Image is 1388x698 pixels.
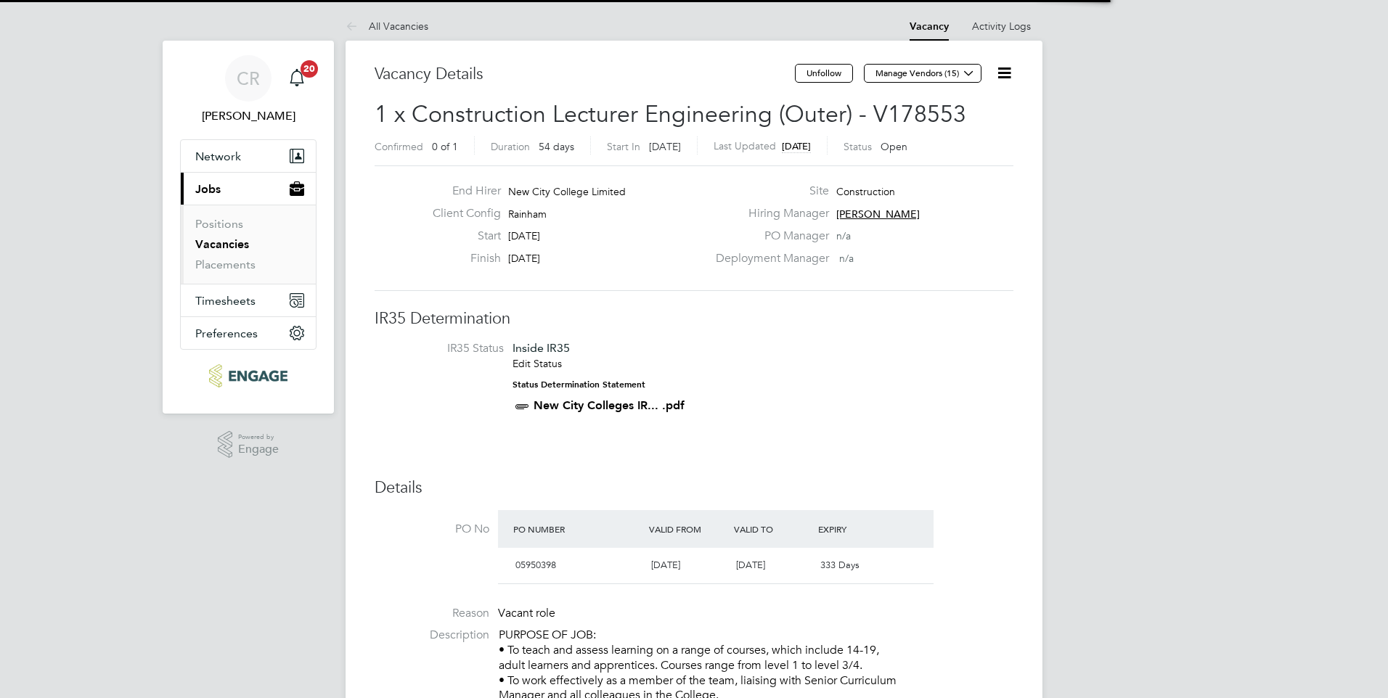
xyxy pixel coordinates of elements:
[707,184,829,199] label: Site
[972,20,1031,33] a: Activity Logs
[707,251,829,266] label: Deployment Manager
[238,431,279,443] span: Powered by
[375,64,795,85] h3: Vacancy Details
[180,364,317,387] a: Go to home page
[181,140,316,172] button: Network
[844,140,872,153] label: Status
[795,64,853,83] button: Unfollow
[508,185,626,198] span: New City College Limited
[515,559,556,571] span: 05950398
[432,140,458,153] span: 0 of 1
[195,182,221,196] span: Jobs
[209,364,287,387] img: ncclondon-logo-retina.png
[282,55,311,102] a: 20
[195,217,243,231] a: Positions
[375,606,489,621] label: Reason
[163,41,334,414] nav: Main navigation
[534,398,685,412] a: New City Colleges IR... .pdf
[649,140,681,153] span: [DATE]
[864,64,981,83] button: Manage Vendors (15)
[375,477,1013,498] h3: Details
[510,516,645,542] div: PO Number
[508,252,540,265] span: [DATE]
[301,60,318,78] span: 20
[836,208,920,221] span: [PERSON_NAME]
[195,294,256,308] span: Timesheets
[651,559,680,571] span: [DATE]
[195,237,249,251] a: Vacancies
[508,229,540,242] span: [DATE]
[645,516,730,542] div: Valid From
[421,184,501,199] label: End Hirer
[181,284,316,316] button: Timesheets
[782,140,811,152] span: [DATE]
[836,185,895,198] span: Construction
[181,205,316,284] div: Jobs
[218,431,279,459] a: Powered byEngage
[237,69,260,88] span: CR
[375,100,966,128] span: 1 x Construction Lecturer Engineering (Outer) - V178553
[346,20,428,33] a: All Vacancies
[707,229,829,244] label: PO Manager
[498,606,555,620] span: Vacant role
[195,327,258,340] span: Preferences
[910,20,949,33] a: Vacancy
[375,140,423,153] label: Confirmed
[508,208,547,221] span: Rainham
[730,516,815,542] div: Valid To
[491,140,530,153] label: Duration
[736,559,765,571] span: [DATE]
[180,55,317,125] a: CR[PERSON_NAME]
[881,140,907,153] span: Open
[836,229,851,242] span: n/a
[714,139,776,152] label: Last Updated
[421,251,501,266] label: Finish
[707,206,829,221] label: Hiring Manager
[815,516,899,542] div: Expiry
[181,317,316,349] button: Preferences
[375,628,489,643] label: Description
[238,443,279,456] span: Engage
[820,559,860,571] span: 333 Days
[375,308,1013,329] h3: IR35 Determination
[421,206,501,221] label: Client Config
[181,173,316,205] button: Jobs
[180,107,317,125] span: Christopher Roper
[195,258,256,271] a: Placements
[421,229,501,244] label: Start
[375,522,489,537] label: PO No
[839,252,854,265] span: n/a
[513,379,645,390] strong: Status Determination Statement
[607,140,640,153] label: Start In
[513,357,562,370] a: Edit Status
[513,341,570,355] span: Inside IR35
[389,341,504,356] label: IR35 Status
[195,149,241,163] span: Network
[539,140,574,153] span: 54 days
